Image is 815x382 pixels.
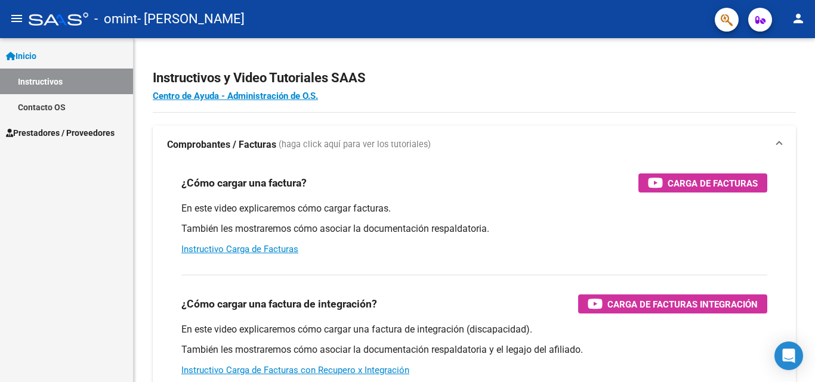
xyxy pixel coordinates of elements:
[578,294,767,313] button: Carga de Facturas Integración
[607,297,758,312] span: Carga de Facturas Integración
[181,296,377,312] h3: ¿Cómo cargar una factura de integración?
[774,341,803,370] div: Open Intercom Messenger
[6,49,36,63] span: Inicio
[153,91,318,101] a: Centro de Ayuda - Administración de O.S.
[137,6,245,32] span: - [PERSON_NAME]
[167,138,276,151] strong: Comprobantes / Facturas
[153,126,796,164] mat-expansion-panel-header: Comprobantes / Facturas (haga click aquí para ver los tutoriales)
[638,173,767,192] button: Carga de Facturas
[153,67,796,89] h2: Instructivos y Video Tutoriales SAAS
[6,126,115,139] span: Prestadores / Proveedores
[181,175,307,191] h3: ¿Cómo cargar una factura?
[10,11,24,26] mat-icon: menu
[181,244,298,254] a: Instructivo Carga de Facturas
[279,138,431,151] span: (haga click aquí para ver los tutoriales)
[181,365,409,375] a: Instructivo Carga de Facturas con Recupero x Integración
[94,6,137,32] span: - omint
[181,323,767,336] p: En este video explicaremos cómo cargar una factura de integración (discapacidad).
[668,176,758,191] span: Carga de Facturas
[181,222,767,235] p: También les mostraremos cómo asociar la documentación respaldatoria.
[181,202,767,215] p: En este video explicaremos cómo cargar facturas.
[791,11,805,26] mat-icon: person
[181,343,767,356] p: También les mostraremos cómo asociar la documentación respaldatoria y el legajo del afiliado.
